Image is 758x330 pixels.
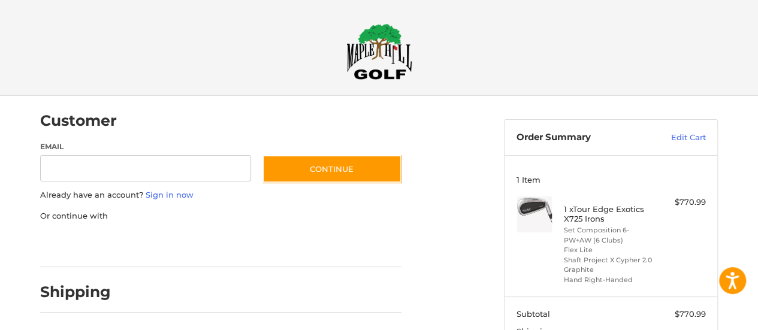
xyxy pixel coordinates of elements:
[262,155,401,183] button: Continue
[346,23,412,80] img: Maple Hill Golf
[40,210,401,222] p: Or continue with
[517,175,706,184] h3: 1 Item
[675,309,706,319] span: $770.99
[564,275,656,285] li: Hand Right-Handed
[517,132,645,144] h3: Order Summary
[40,189,401,201] p: Already have an account?
[40,111,117,130] h2: Customer
[40,141,251,152] label: Email
[564,204,656,224] h4: 1 x Tour Edge Exotics X725 Irons
[517,309,550,319] span: Subtotal
[564,225,656,245] li: Set Composition 6-PW+AW (6 Clubs)
[564,255,656,275] li: Shaft Project X Cypher 2.0 Graphite
[40,283,111,301] h2: Shipping
[37,234,126,255] iframe: PayPal-paypal
[659,196,706,208] div: $770.99
[146,190,194,199] a: Sign in now
[645,132,706,144] a: Edit Cart
[564,245,656,255] li: Flex Lite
